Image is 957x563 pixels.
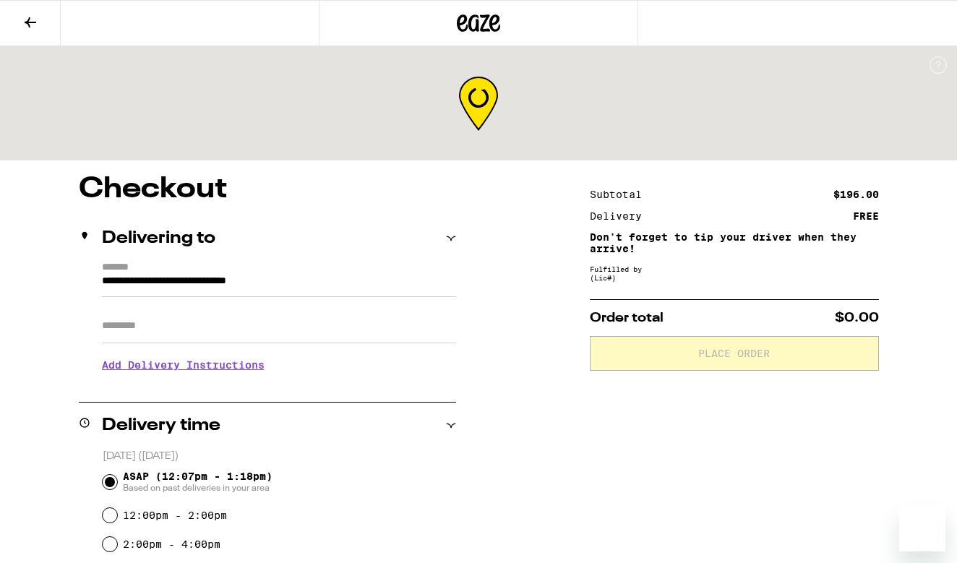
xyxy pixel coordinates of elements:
p: We'll contact you at [PHONE_NUMBER] when we arrive [102,382,456,393]
h3: Add Delivery Instructions [102,348,456,382]
iframe: Button to launch messaging window [899,505,945,551]
span: Based on past deliveries in your area [123,482,272,494]
span: Place Order [698,348,770,358]
p: [DATE] ([DATE]) [103,450,456,463]
div: FREE [853,211,879,221]
h1: Checkout [79,175,456,204]
span: $0.00 [835,311,879,325]
h2: Delivery time [102,417,220,434]
label: 12:00pm - 2:00pm [123,510,227,521]
div: $196.00 [833,189,879,199]
span: ASAP (12:07pm - 1:18pm) [123,470,272,494]
div: Delivery [590,211,652,221]
div: Fulfilled by (Lic# ) [590,265,879,282]
p: Don't forget to tip your driver when they arrive! [590,231,879,254]
div: Subtotal [590,189,652,199]
button: Place Order [590,336,879,371]
span: Order total [590,311,664,325]
label: 2:00pm - 4:00pm [123,538,220,550]
h2: Delivering to [102,230,215,247]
